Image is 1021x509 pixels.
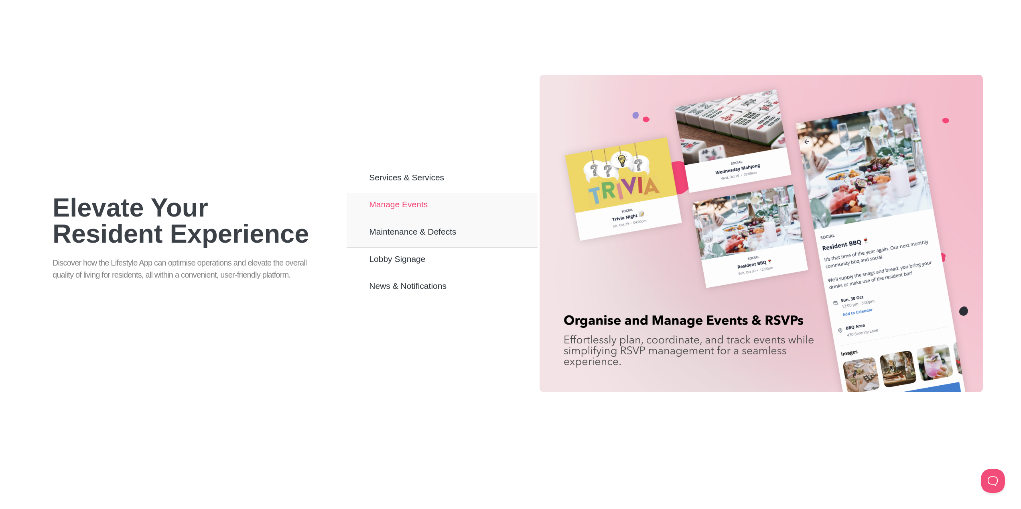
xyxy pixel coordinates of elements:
[369,201,428,208] span: Manage Events
[369,228,456,235] span: Maintenance & Defects
[369,174,444,181] span: Services & Services
[347,75,983,392] div: Tabs. Open items with Enter or Space, close with Escape and navigate using the Arrow keys.
[53,257,312,281] p: Discover how the Lifestyle App can optimise operations and elevate the overall quality of living ...
[981,469,1005,493] iframe: Toggle Customer Support
[369,282,447,289] span: News & Notifications
[369,256,425,262] span: Lobby Signage
[53,194,327,247] h1: Elevate Your Resident Experience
